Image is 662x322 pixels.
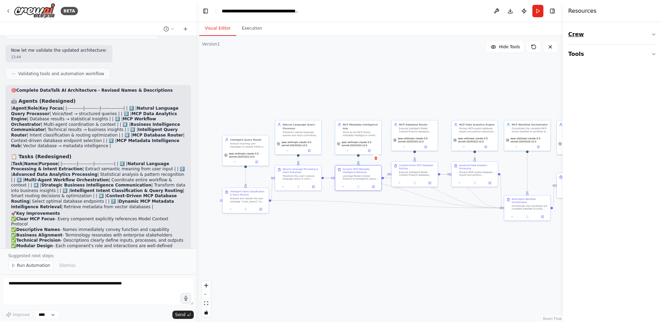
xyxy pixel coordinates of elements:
button: No output available [467,181,483,185]
p: ✅ - Every component explicitly references Model Context Protocol ✅ - Names immediately convey fun... [11,217,185,249]
div: Intelligent Intent Classification & Query RoutingAnalyze and classify the user message "{user_que... [222,188,269,213]
g: Edge from 697678ce-777a-4122-b616-31c71cdad66e to 24dca699-d068-48aa-b592-615f3b8a7bb9 [440,172,502,210]
button: Run Automation [8,261,53,270]
button: Open in side panel [536,214,549,219]
div: Execute intelligent Model Context Protocol database routing for "{user_query}" by analyzing query... [399,171,435,177]
button: zoom in [202,281,211,290]
strong: Descriptive Names [16,227,60,232]
strong: Key Focus [39,106,63,111]
div: Natural Language Query Processor [283,123,319,130]
h2: 🚀 [11,211,185,217]
strong: Context-Driven MCP Database Routing [11,193,177,204]
button: No output available [350,184,366,189]
span: Improve [13,312,30,318]
div: Advanced Data Analytics ProcessingProcess MCP-routed database results and perform sophisticated s... [451,161,498,187]
button: Switch to previous chat [161,25,177,33]
button: Delete node [371,154,380,163]
div: Transform the user's natural language query or voice command "{user_query}" into a structured, MC... [283,174,319,180]
strong: Clear MCP Focus [16,217,55,221]
div: Leverage Model Context Protocol to intelligently query and retrieve comprehensive metadata about ... [343,174,379,180]
div: Natural Language Query ProcessorTransform natural language queries and voice commands into struct... [275,120,322,155]
button: Open in side panel [254,207,267,211]
g: Edge from 697678ce-777a-4122-b616-31c71cdad66e to e95d0a01-6602-4e0a-982b-8b42c416d215 [440,172,449,176]
div: Dynamic MCP Metadata Intelligence Retrieval [343,168,379,173]
span: apac.anthropic.claude-3-5-sonnet-20241022-v2:0 [342,141,380,147]
div: React Flow controls [202,281,211,317]
div: Process MCP-routed database results and perform sophisticated statistical analysis, pattern recog... [459,171,496,177]
g: Edge from 4e433ee7-e776-4cf1-bc81-74137d3d50a6 to 697678ce-777a-4122-b616-31c71cdad66e [384,172,389,180]
strong: 📋 Tasks (Redesigned) [11,154,71,159]
strong: Strategic Business Intelligence Communication [41,183,151,188]
button: toggle interactivity [202,308,211,317]
strong: Modular Design [16,243,53,248]
g: Edge from 871038a0-bf49-48e5-bf31-ae07d4cc64eb to 7b198070-12a9-44e2-983d-77f01664c971 [244,168,248,185]
div: Natural Language Processing & Intent Extraction [283,168,319,173]
button: Open in side panel [475,144,496,149]
div: Serve as the MCP-driven metadata intelligence center for {data_source}, dynamically selecting and... [343,131,379,137]
g: Edge from 4e433ee7-e776-4cf1-bc81-74137d3d50a6 to 24dca699-d068-48aa-b592-615f3b8a7bb9 [384,176,502,210]
button: Open in side panel [423,181,436,185]
div: Analyze incoming user messages to classify intent and determine optimal routing strategy for {use... [230,142,267,148]
div: Process MCP-routed database results and perform advanced statistical analysis, pattern recognitio... [459,127,496,133]
button: Open in side panel [367,184,380,189]
div: MCP Database Router [399,123,435,127]
div: Orchestrate and coordinate the complete DataTalk AI multi-agent workflow for "{user_query}", mana... [512,204,548,210]
button: Hide left sidebar [201,6,210,16]
button: Hide right sidebar [548,6,557,16]
g: Edge from 7b198070-12a9-44e2-983d-77f01664c971 to 24dca699-d068-48aa-b592-615f3b8a7bb9 [271,199,502,210]
span: apac.anthropic.claude-3-5-sonnet-20241022-v2:0 [398,137,436,143]
div: MCP Data Analytics Engine [459,123,496,127]
button: Open in side panel [483,181,496,185]
div: Intelligent Query Router [230,138,267,141]
strong: Business Intelligence Communicator [11,122,180,132]
button: Start a new chat [180,25,191,33]
g: Edge from 24dca699-d068-48aa-b592-615f3b8a7bb9 to f3e477af-241f-4f61-a59d-6219b7677a91 [551,183,556,210]
div: Analyze and classify the user message "{user_query}" to determine optimal processing strategy and... [230,197,267,203]
g: Edge from 28ceb744-1efa-451f-87fb-43a0882ab83c to 24dca699-d068-48aa-b592-615f3b8a7bb9 [525,153,529,193]
div: Context-Driven MCP Database Routing [399,164,435,170]
strong: Name [24,161,38,166]
div: MCP Workflow Orchestrator [512,123,548,127]
g: Edge from 53cad549-5512-47c8-a97c-36cebe02c41f to 697678ce-777a-4122-b616-31c71cdad66e [413,153,417,159]
button: Tools [568,44,656,64]
p: | | | | |----------|----------|-------------| | 1️⃣ | | Extract semantic meaning from user input ... [11,161,185,210]
g: Edge from 5e932a72-be5c-4fd0-a3ae-6151ceb3fa64 to e95d0a01-6602-4e0a-982b-8b42c416d215 [473,153,477,159]
span: apac.anthropic.claude-3-5-sonnet-20241022-v2:0 [229,152,267,158]
strong: MCP Metadata Intelligence Hub [11,138,179,149]
h4: Resources [568,7,596,15]
button: No output available [238,207,253,211]
button: Open in side panel [246,160,268,164]
button: zoom out [202,290,211,299]
div: Intelligent Query RouterAnalyze incoming user messages to classify intent and determine optimal r... [222,135,269,166]
button: Visual Editor [199,21,236,36]
div: MCP Data Analytics EngineProcess MCP-routed database results and perform advanced statistical ana... [451,120,498,151]
strong: Purpose [39,161,58,166]
span: apac.anthropic.claude-3-5-sonnet-20241022-v2:0 [458,137,496,143]
div: MCP Metadata Intelligence Hub [343,123,379,130]
div: MCP Metadata Intelligence HubServe as the MCP-driven metadata intelligence center for {data_sourc... [335,120,382,155]
g: Edge from 9e29f563-0b61-4935-9efb-d7d34ad50170 to 24dca699-d068-48aa-b592-615f3b8a7bb9 [324,176,502,210]
strong: MCP Data Analytics Engine [11,111,177,122]
p: Suggested next steps: [8,253,188,259]
span: Hide Tools [499,44,520,50]
div: Multi-Agent Workflow OrchestrationOrchestrate and coordinate the complete DataTalk AI multi-agent... [504,195,551,221]
g: Edge from 7b198070-12a9-44e2-983d-77f01664c971 to 9e29f563-0b61-4935-9efb-d7d34ad50170 [269,176,275,202]
strong: Multi-Agent Workflow Orchestration [24,178,109,182]
div: Natural Language Processing & Intent ExtractionTransform the user's natural language query or voi... [275,165,322,191]
nav: breadcrumb [222,8,299,14]
div: Multi-Agent Workflow Orchestration [512,198,548,204]
strong: Intelligent Query Router [11,127,178,138]
g: Edge from 9e29f563-0b61-4935-9efb-d7d34ad50170 to 4e433ee7-e776-4cf1-bc81-74137d3d50a6 [324,176,333,180]
button: Crew [568,25,656,44]
strong: 🤖 Agents (Redesigned) [11,98,76,104]
span: apac.anthropic.claude-3-5-sonnet-20241022-v2:0 [511,137,549,143]
span: Send [175,312,185,318]
div: MCP Database RouterExecute intelligent Model Context Protocol database routing for {user_query} b... [391,120,438,151]
div: Dynamic MCP Metadata Intelligence RetrievalLeverage Model Context Protocol to intelligently query... [335,165,382,191]
strong: Dynamic MCP Metadata Intelligence Retrieval [11,199,174,209]
strong: Advanced Data Analytics Processing [12,172,97,177]
button: No output available [407,181,423,185]
span: Dismiss [60,263,76,268]
button: Open in side panel [299,148,320,153]
button: No output available [290,184,306,189]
